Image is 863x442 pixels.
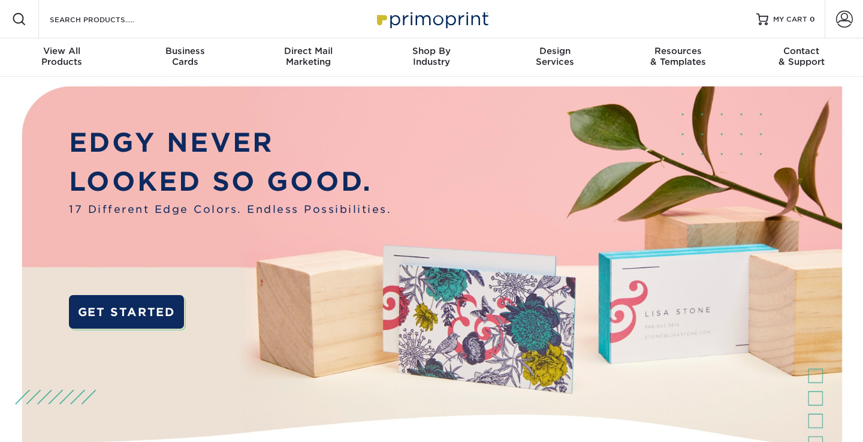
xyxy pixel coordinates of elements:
[246,46,370,56] span: Direct Mail
[69,124,391,163] p: EDGY NEVER
[246,46,370,67] div: Marketing
[617,38,740,77] a: Resources& Templates
[123,38,247,77] a: BusinessCards
[69,202,391,217] span: 17 Different Edge Colors. Endless Possibilities.
[69,163,391,202] p: LOOKED SO GOOD.
[493,46,617,67] div: Services
[370,38,493,77] a: Shop ByIndustry
[773,14,807,25] span: MY CART
[493,46,617,56] span: Design
[617,46,740,56] span: Resources
[246,38,370,77] a: Direct MailMarketing
[49,12,165,26] input: SEARCH PRODUCTS.....
[493,38,617,77] a: DesignServices
[370,46,493,67] div: Industry
[123,46,247,56] span: Business
[69,295,183,329] a: GET STARTED
[740,46,863,67] div: & Support
[123,46,247,67] div: Cards
[810,15,815,23] span: 0
[740,38,863,77] a: Contact& Support
[617,46,740,67] div: & Templates
[740,46,863,56] span: Contact
[370,46,493,56] span: Shop By
[372,6,491,32] img: Primoprint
